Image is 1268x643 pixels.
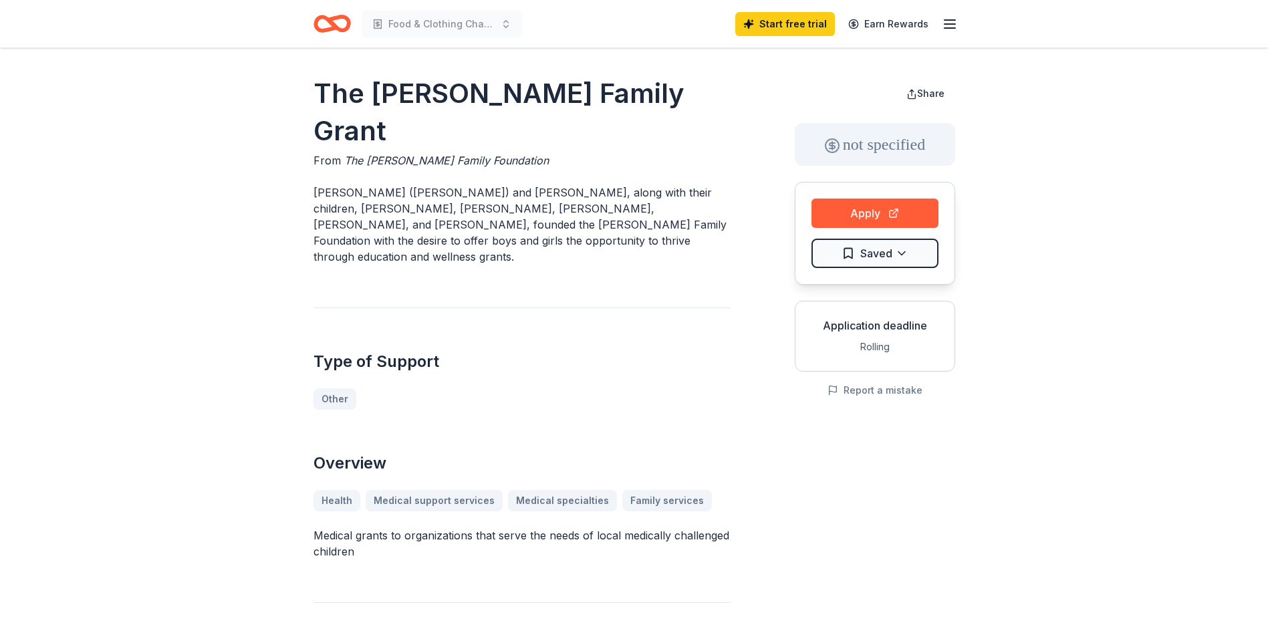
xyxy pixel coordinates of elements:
[828,382,922,398] button: Report a mistake
[313,184,731,265] p: [PERSON_NAME] ([PERSON_NAME]) and [PERSON_NAME], along with their children, [PERSON_NAME], [PERSO...
[806,339,944,355] div: Rolling
[313,527,731,559] p: Medical grants to organizations that serve the needs of local medically challenged children
[388,16,495,32] span: Food & Clothing Charity for Women and Children
[313,75,731,150] h1: The [PERSON_NAME] Family Grant
[840,12,936,36] a: Earn Rewards
[811,239,938,268] button: Saved
[313,152,731,168] div: From
[860,245,892,262] span: Saved
[806,317,944,334] div: Application deadline
[811,199,938,228] button: Apply
[344,154,549,167] span: The [PERSON_NAME] Family Foundation
[896,80,955,107] button: Share
[313,351,731,372] h2: Type of Support
[735,12,835,36] a: Start free trial
[795,123,955,166] div: not specified
[313,453,731,474] h2: Overview
[917,88,944,99] span: Share
[362,11,522,37] button: Food & Clothing Charity for Women and Children
[313,8,351,39] a: Home
[313,388,356,410] a: Other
